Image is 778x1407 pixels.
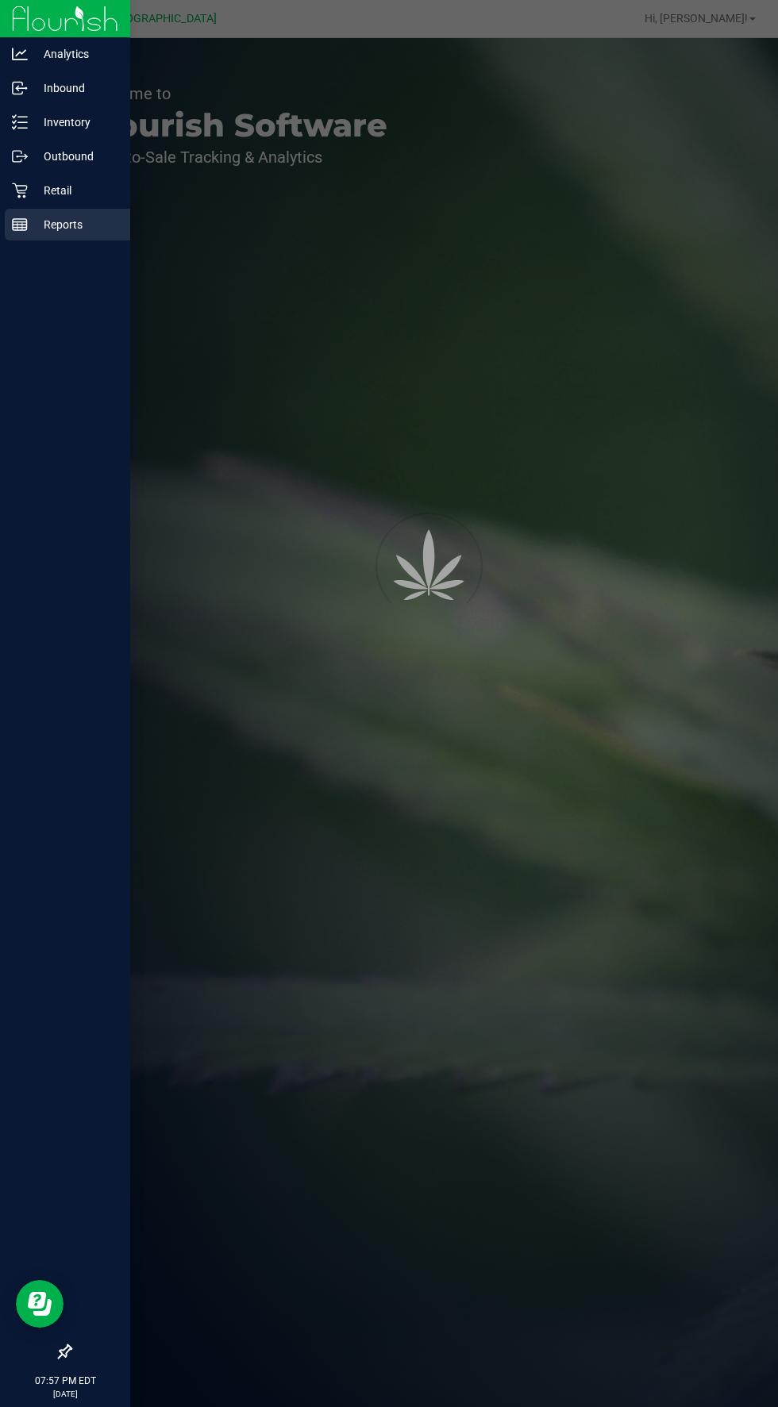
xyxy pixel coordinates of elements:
[12,114,28,130] inline-svg: Inventory
[12,46,28,62] inline-svg: Analytics
[28,215,123,234] p: Reports
[12,183,28,198] inline-svg: Retail
[7,1388,123,1400] p: [DATE]
[12,217,28,233] inline-svg: Reports
[12,148,28,164] inline-svg: Outbound
[28,113,123,132] p: Inventory
[28,147,123,166] p: Outbound
[12,80,28,96] inline-svg: Inbound
[28,44,123,63] p: Analytics
[16,1280,64,1328] iframe: Resource center
[28,79,123,98] p: Inbound
[28,181,123,200] p: Retail
[7,1374,123,1388] p: 07:57 PM EDT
